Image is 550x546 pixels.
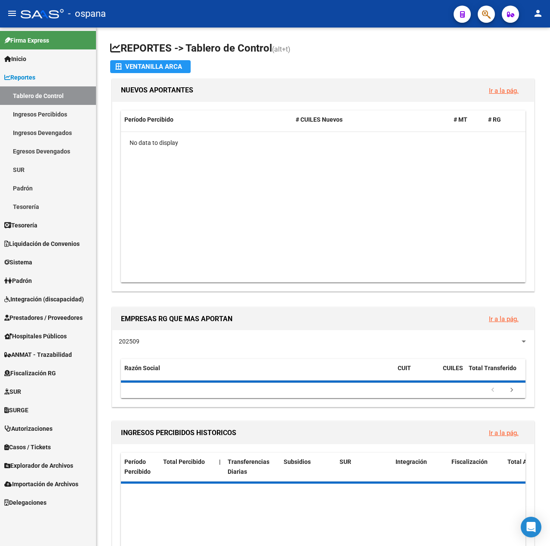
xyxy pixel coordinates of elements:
[121,110,292,129] datatable-header-cell: Período Percibido
[110,41,536,56] h1: REPORTES -> Tablero de Control
[4,294,84,304] span: Integración (discapacidad)
[119,338,139,345] span: 202509
[124,116,173,123] span: Período Percibido
[121,132,525,153] div: No data to display
[469,365,516,371] span: Total Transferido
[4,54,26,64] span: Inicio
[216,453,224,481] datatable-header-cell: |
[121,359,394,387] datatable-header-cell: Razón Social
[507,458,540,465] span: Total Anses
[160,453,216,481] datatable-header-cell: Total Percibido
[521,517,541,537] div: Open Intercom Messenger
[482,83,525,98] button: Ir a la pág.
[4,36,49,45] span: Firma Express
[451,458,488,465] span: Fiscalización
[121,429,236,437] span: INGRESOS PERCIBIDOS HISTORICOS
[336,453,392,481] datatable-header-cell: SUR
[4,368,56,378] span: Fiscalización RG
[533,8,543,18] mat-icon: person
[292,110,451,129] datatable-header-cell: # CUILES Nuevos
[284,458,311,465] span: Subsidios
[465,359,525,387] datatable-header-cell: Total Transferido
[4,461,73,470] span: Explorador de Archivos
[296,116,343,123] span: # CUILES Nuevos
[115,60,185,73] div: Ventanilla ARCA
[4,442,51,452] span: Casos / Tickets
[488,116,501,123] span: # RG
[121,86,193,94] span: NUEVOS APORTANTES
[163,458,205,465] span: Total Percibido
[340,458,351,465] span: SUR
[448,453,504,481] datatable-header-cell: Fiscalización
[450,110,485,129] datatable-header-cell: # MT
[219,458,221,465] span: |
[121,315,232,323] span: EMPRESAS RG QUE MAS APORTAN
[4,331,67,341] span: Hospitales Públicos
[4,387,21,396] span: SUR
[4,73,35,82] span: Reportes
[439,359,465,387] datatable-header-cell: CUILES
[124,458,151,475] span: Período Percibido
[121,453,160,481] datatable-header-cell: Período Percibido
[482,311,525,327] button: Ir a la pág.
[489,87,519,95] a: Ir a la pág.
[4,221,37,230] span: Tesorería
[394,359,439,387] datatable-header-cell: CUIT
[443,365,463,371] span: CUILES
[224,453,280,481] datatable-header-cell: Transferencias Diarias
[4,313,83,322] span: Prestadores / Proveedores
[396,458,427,465] span: Integración
[485,110,519,129] datatable-header-cell: # RG
[124,365,160,371] span: Razón Social
[398,365,411,371] span: CUIT
[272,45,290,53] span: (alt+t)
[4,350,72,359] span: ANMAT - Trazabilidad
[4,276,32,285] span: Padrón
[504,386,520,395] a: go to next page
[4,424,53,433] span: Autorizaciones
[454,116,467,123] span: # MT
[4,479,78,489] span: Importación de Archivos
[4,239,80,248] span: Liquidación de Convenios
[392,453,448,481] datatable-header-cell: Integración
[4,498,46,507] span: Delegaciones
[489,429,519,437] a: Ir a la pág.
[482,425,525,441] button: Ir a la pág.
[4,258,32,267] span: Sistema
[4,405,28,415] span: SURGE
[7,8,17,18] mat-icon: menu
[68,4,106,23] span: - ospana
[489,315,519,323] a: Ir a la pág.
[110,60,191,73] button: Ventanilla ARCA
[228,458,269,475] span: Transferencias Diarias
[280,453,336,481] datatable-header-cell: Subsidios
[485,386,501,395] a: go to previous page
